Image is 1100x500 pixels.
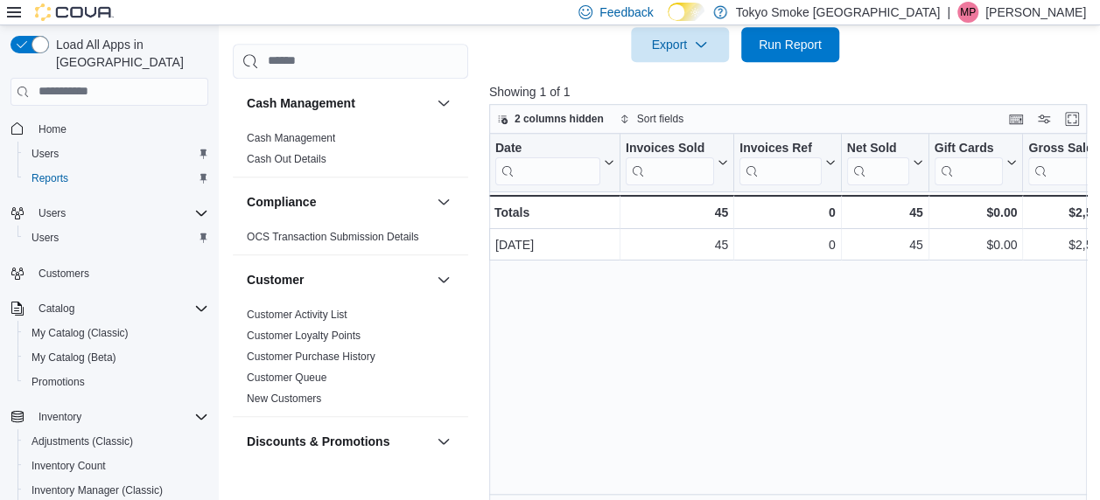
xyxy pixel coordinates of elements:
[32,434,133,448] span: Adjustments (Classic)
[4,116,215,142] button: Home
[934,140,1017,184] button: Gift Cards
[759,36,822,53] span: Run Report
[739,140,821,156] div: Invoices Ref
[613,108,690,129] button: Sort fields
[32,298,81,319] button: Catalog
[247,230,419,244] span: OCS Transaction Submission Details
[18,345,215,370] button: My Catalog (Beta)
[25,372,208,392] span: Promotions
[626,202,728,223] div: 45
[985,2,1086,23] p: [PERSON_NAME]
[846,140,908,156] div: Net Sold
[32,406,88,427] button: Inventory
[641,27,718,62] span: Export
[4,201,215,226] button: Users
[934,140,1003,184] div: Gift Card Sales
[32,262,208,284] span: Customers
[18,142,215,166] button: Users
[934,140,1003,156] div: Gift Cards
[626,140,714,156] div: Invoices Sold
[247,131,335,145] span: Cash Management
[25,431,140,452] a: Adjustments (Classic)
[247,193,430,211] button: Compliance
[25,455,113,476] a: Inventory Count
[35,3,114,21] img: Cova
[39,122,67,136] span: Home
[247,152,326,166] span: Cash Out Details
[490,108,611,129] button: 2 columns hidden
[32,203,208,224] span: Users
[247,372,326,384] a: Customer Queue
[25,323,208,344] span: My Catalog (Classic)
[846,202,922,223] div: 45
[39,206,66,220] span: Users
[247,309,347,321] a: Customer Activity List
[494,202,614,223] div: Totals
[846,140,908,184] div: Net Sold
[247,351,375,363] a: Customer Purchase History
[637,112,683,126] span: Sort fields
[247,329,361,343] span: Customer Loyalty Points
[947,2,950,23] p: |
[4,405,215,429] button: Inventory
[433,269,454,290] button: Customer
[247,308,347,322] span: Customer Activity List
[32,375,85,389] span: Promotions
[18,226,215,250] button: Users
[1033,108,1054,129] button: Display options
[247,371,326,385] span: Customer Queue
[25,347,208,368] span: My Catalog (Beta)
[739,140,821,184] div: Invoices Ref
[32,263,96,284] a: Customers
[39,267,89,281] span: Customers
[233,226,468,254] div: Compliance
[247,193,316,211] h3: Compliance
[935,234,1018,255] div: $0.00
[32,231,59,245] span: Users
[25,431,208,452] span: Adjustments (Classic)
[846,140,922,184] button: Net Sold
[233,128,468,177] div: Cash Management
[247,153,326,165] a: Cash Out Details
[247,433,430,450] button: Discounts & Promotions
[32,203,73,224] button: Users
[247,231,419,243] a: OCS Transaction Submission Details
[18,429,215,454] button: Adjustments (Classic)
[515,112,604,126] span: 2 columns hidden
[233,304,468,416] div: Customer
[739,140,835,184] button: Invoices Ref
[49,36,208,71] span: Load All Apps in [GEOGRAPHIC_DATA]
[25,143,208,164] span: Users
[25,323,136,344] a: My Catalog (Classic)
[25,168,75,189] a: Reports
[247,350,375,364] span: Customer Purchase History
[247,271,430,288] button: Customer
[32,406,208,427] span: Inventory
[247,94,355,112] h3: Cash Management
[32,326,129,340] span: My Catalog (Classic)
[32,298,208,319] span: Catalog
[741,27,839,62] button: Run Report
[32,351,116,365] span: My Catalog (Beta)
[960,2,976,23] span: MP
[32,171,68,185] span: Reports
[1061,108,1082,129] button: Enter fullscreen
[18,321,215,345] button: My Catalog (Classic)
[32,459,106,473] span: Inventory Count
[957,2,978,23] div: Mark Patafie
[626,140,728,184] button: Invoices Sold
[247,392,321,405] a: New Customers
[668,3,704,21] input: Dark Mode
[39,302,74,316] span: Catalog
[934,202,1017,223] div: $0.00
[25,227,208,248] span: Users
[32,147,59,161] span: Users
[1005,108,1026,129] button: Keyboard shortcuts
[736,2,941,23] p: Tokyo Smoke [GEOGRAPHIC_DATA]
[32,119,74,140] a: Home
[25,143,66,164] a: Users
[4,296,215,321] button: Catalog
[739,234,835,255] div: 0
[433,93,454,114] button: Cash Management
